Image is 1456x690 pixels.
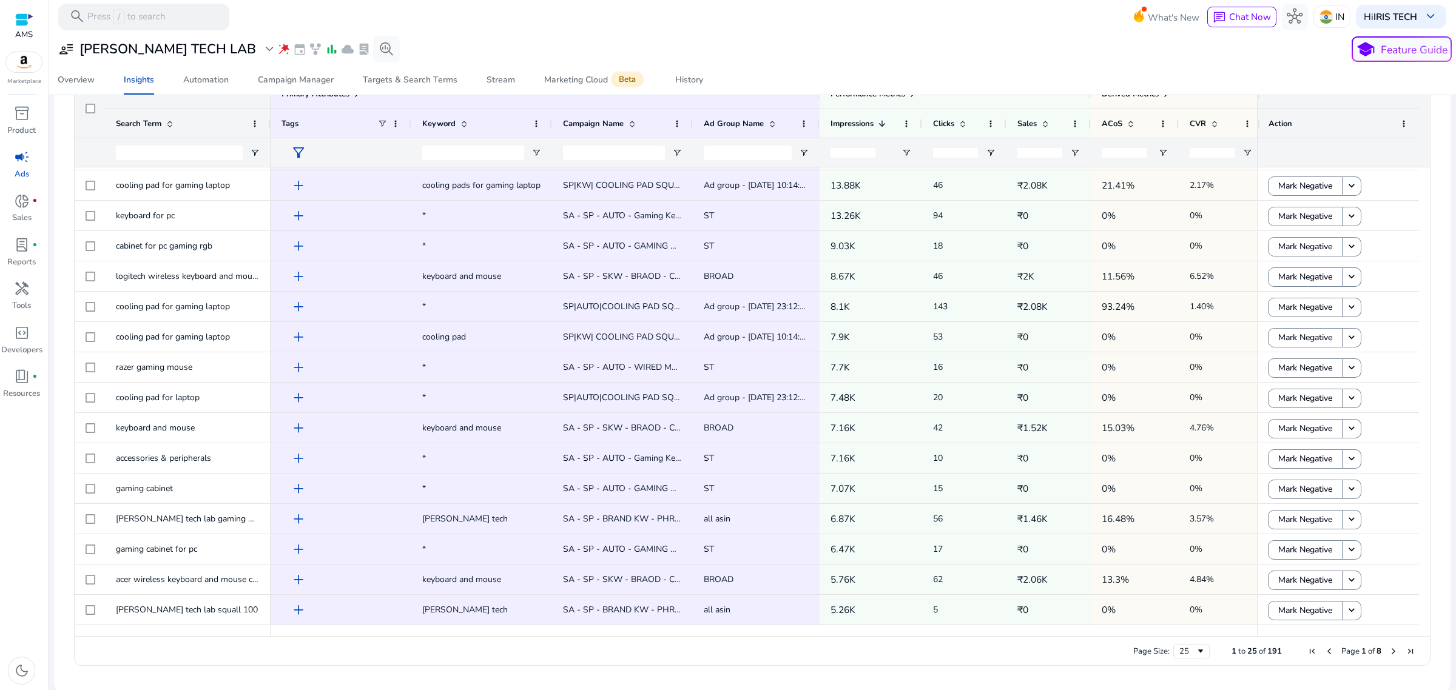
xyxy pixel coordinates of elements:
[1268,328,1343,347] button: Mark Negative
[1346,271,1358,283] mat-icon: keyboard_arrow_down
[933,513,943,524] span: 56
[116,361,192,373] span: razer gaming mouse
[291,360,306,375] span: add
[1017,233,1080,258] p: ₹0
[113,10,124,24] span: /
[422,331,466,343] span: cooling pad
[933,422,943,434] span: 42
[277,42,291,56] span: wand_stars
[1190,604,1202,615] span: 0%
[1259,646,1266,657] span: of
[1268,237,1343,256] button: Mark Negative
[1278,446,1332,471] span: Mark Negative
[563,361,695,373] span: SA - SP - AUTO - WIRED MOUSE
[831,233,911,258] p: 9.03K
[1017,173,1080,198] p: ₹2.08K
[933,574,943,585] span: 62
[1173,644,1210,658] div: Page Size
[1389,646,1398,656] div: Next Page
[1346,241,1358,253] mat-icon: keyboard_arrow_down
[1017,415,1080,440] p: ₹1.52K
[1278,264,1332,289] span: Mark Negative
[422,118,456,129] span: Keyword
[6,52,42,72] img: amazon.svg
[1017,567,1080,592] p: ₹2.06K
[933,392,943,403] span: 20
[704,146,792,160] input: Ad Group Name Filter Input
[1268,601,1343,620] button: Mark Negative
[1017,294,1080,319] p: ₹2.08K
[933,361,943,373] span: 16
[704,452,714,464] span: ST
[1017,355,1080,380] p: ₹0
[116,118,161,129] span: Search Term
[933,270,943,282] span: 46
[281,118,298,129] span: Tags
[1278,386,1332,410] span: Mark Negative
[1278,204,1332,229] span: Mark Negative
[531,148,541,158] button: Open Filter Menu
[563,604,733,615] span: SA - SP - BRAND KW - PHRASE - ALL MIX
[357,42,371,56] span: lab_profile
[1335,6,1344,27] p: IN
[1190,422,1214,434] span: 4.76%
[1268,510,1343,529] button: Mark Negative
[1102,173,1168,198] p: 21.41%
[1346,332,1358,344] mat-icon: keyboard_arrow_down
[933,604,938,615] span: 5
[933,240,943,252] span: 18
[1190,574,1214,585] span: 4.84%
[1324,646,1334,656] div: Previous Page
[12,212,32,224] p: Sales
[1368,646,1375,657] span: of
[1341,646,1360,657] span: Page
[704,513,730,524] span: all asin
[563,301,713,312] span: SP|AUTO|COOLING PAD SQUALL 300
[1268,207,1343,226] button: Mark Negative
[1213,11,1226,24] span: chat
[422,179,541,191] span: cooling pads for gaming laptop
[1268,449,1343,469] button: Mark Negative
[291,572,306,588] span: add
[32,374,38,380] span: fiber_manual_record
[1346,423,1358,435] mat-icon: keyboard_arrow_down
[58,41,74,57] span: user_attributes
[1319,10,1333,24] img: in.svg
[32,198,38,204] span: fiber_manual_record
[422,422,501,434] span: keyboard and mouse
[1352,36,1452,62] button: schoolFeature Guide
[379,41,394,57] span: search_insights
[1268,389,1343,408] button: Mark Negative
[1102,567,1168,592] p: 13.3%
[1148,7,1199,28] span: What's New
[1346,180,1358,192] mat-icon: keyboard_arrow_down
[1102,233,1168,258] p: 0%
[1278,507,1332,532] span: Mark Negative
[291,420,306,436] span: add
[14,237,30,253] span: lab_profile
[1190,270,1214,282] span: 6.52%
[1102,506,1168,531] p: 16.48%
[1102,537,1168,561] p: 0%
[704,543,714,555] span: ST
[831,324,911,349] p: 7.9K
[7,77,41,86] p: Marketplace
[1278,568,1332,592] span: Mark Negative
[1346,483,1358,495] mat-icon: keyboard_arrow_down
[1102,118,1122,129] span: ACoS
[1278,537,1332,562] span: Mark Negative
[422,270,501,282] span: keyboard and mouse
[1287,8,1303,24] span: hub
[563,240,686,252] span: SA - SP - AUTO - GAMING MIC
[7,125,36,137] p: Product
[672,148,682,158] button: Open Filter Menu
[831,415,911,440] p: 7.16K
[1070,148,1080,158] button: Open Filter Menu
[831,173,911,198] p: 13.88K
[309,42,322,56] span: family_history
[1242,148,1252,158] button: Open Filter Menu
[1278,234,1332,259] span: Mark Negative
[1102,203,1168,228] p: 0%
[291,145,306,161] span: filter_alt
[986,148,996,158] button: Open Filter Menu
